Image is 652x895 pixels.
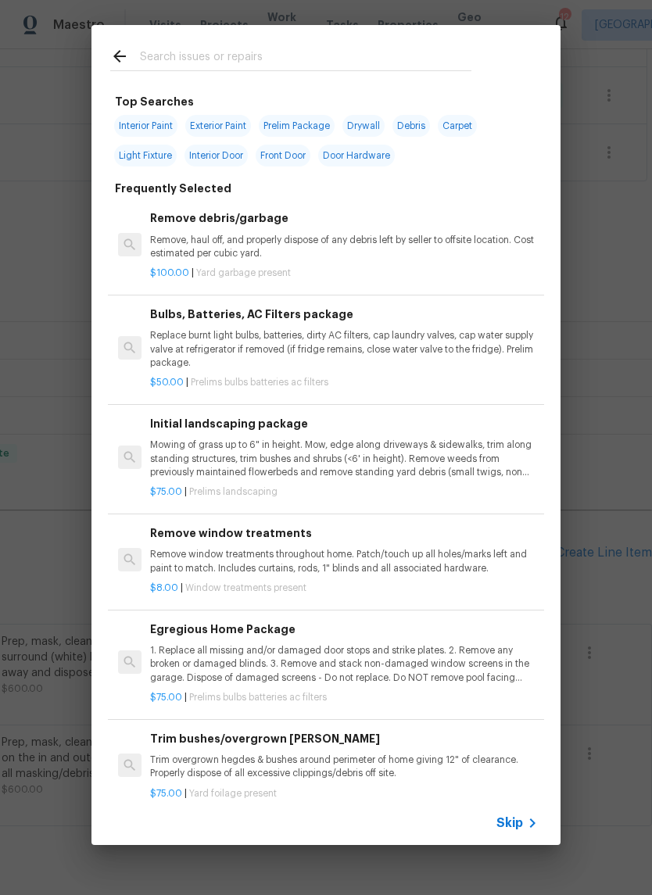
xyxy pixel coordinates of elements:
span: $75.00 [150,789,182,798]
span: Yard garbage present [196,268,291,277]
span: $75.00 [150,487,182,496]
p: Remove, haul off, and properly dispose of any debris left by seller to offsite location. Cost est... [150,234,538,260]
span: Drywall [342,115,385,137]
span: Prelims landscaping [189,487,278,496]
h6: Trim bushes/overgrown [PERSON_NAME] [150,730,538,747]
h6: Initial landscaping package [150,415,538,432]
span: $75.00 [150,693,182,702]
span: Prelims bulbs batteries ac filters [191,378,328,387]
span: Debris [392,115,430,137]
span: Exterior Paint [185,115,251,137]
span: $8.00 [150,583,178,592]
h6: Bulbs, Batteries, AC Filters package [150,306,538,323]
span: $50.00 [150,378,184,387]
span: Light Fixture [114,145,177,166]
h6: Remove debris/garbage [150,209,538,227]
p: | [150,376,538,389]
p: | [150,582,538,595]
p: Mowing of grass up to 6" in height. Mow, edge along driveways & sidewalks, trim along standing st... [150,439,538,478]
span: Prelim Package [259,115,335,137]
span: Carpet [438,115,477,137]
span: Yard foilage present [189,789,277,798]
input: Search issues or repairs [140,47,471,70]
span: Interior Door [184,145,248,166]
p: | [150,267,538,280]
p: Trim overgrown hegdes & bushes around perimeter of home giving 12" of clearance. Properly dispose... [150,754,538,780]
span: Front Door [256,145,310,166]
span: Skip [496,815,523,831]
h6: Egregious Home Package [150,621,538,638]
span: Interior Paint [114,115,177,137]
p: 1. Replace all missing and/or damaged door stops and strike plates. 2. Remove any broken or damag... [150,644,538,684]
p: Replace burnt light bulbs, batteries, dirty AC filters, cap laundry valves, cap water supply valv... [150,329,538,369]
span: Door Hardware [318,145,395,166]
span: $100.00 [150,268,189,277]
p: | [150,485,538,499]
h6: Top Searches [115,93,194,110]
p: | [150,691,538,704]
p: Remove window treatments throughout home. Patch/touch up all holes/marks left and paint to match.... [150,548,538,575]
span: Prelims bulbs batteries ac filters [189,693,327,702]
h6: Frequently Selected [115,180,231,197]
h6: Remove window treatments [150,524,538,542]
p: | [150,787,538,800]
span: Window treatments present [185,583,306,592]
